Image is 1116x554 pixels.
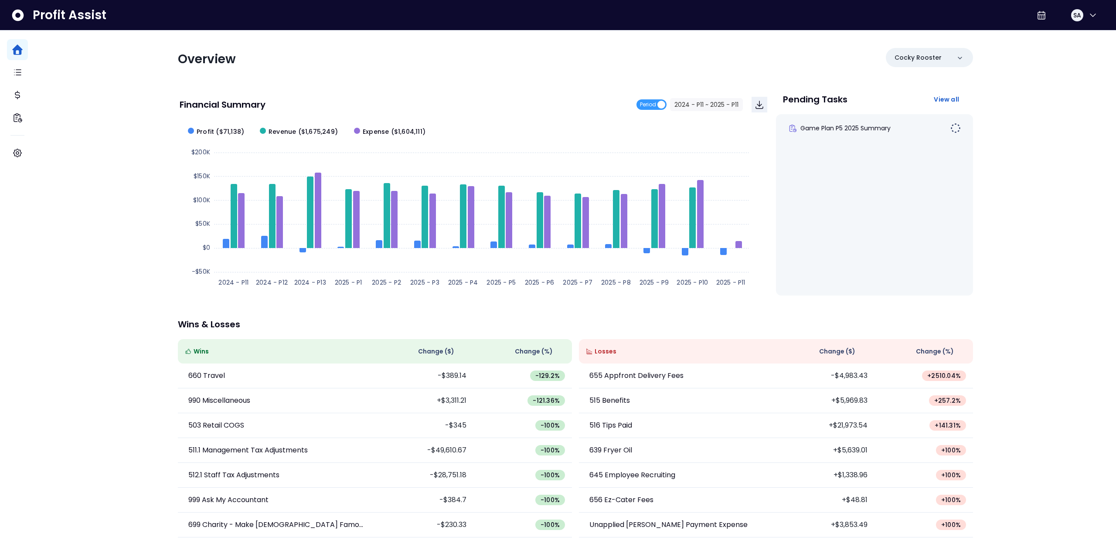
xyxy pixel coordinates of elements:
[363,127,425,136] span: Expense ($1,604,111)
[533,396,560,405] span: -121.36 %
[203,243,210,252] text: $0
[541,520,560,529] span: -100 %
[934,396,961,405] span: + 257.2 %
[541,421,560,430] span: -100 %
[33,7,106,23] span: Profit Assist
[269,127,338,136] span: Revenue ($1,675,249)
[941,471,961,479] span: + 100 %
[218,278,248,287] text: 2024 - P11
[375,438,473,463] td: -$49,610.67
[677,278,708,287] text: 2025 - P10
[927,371,961,380] span: + 2510.04 %
[776,438,874,463] td: +$5,639.01
[195,219,210,228] text: $50K
[589,495,653,505] p: 656 Ez-Cater Fees
[589,470,675,480] p: 645 Employee Recruiting
[941,446,961,455] span: + 100 %
[515,347,553,356] span: Change (%)
[935,421,961,430] span: + 141.31 %
[372,278,401,287] text: 2025 - P2
[640,99,656,110] span: Period
[776,388,874,413] td: +$5,969.83
[589,420,632,431] p: 516 Tips Paid
[589,370,684,381] p: 655 Appfront Delivery Fees
[783,95,847,104] p: Pending Tasks
[535,371,560,380] span: -129.2 %
[335,278,362,287] text: 2025 - P1
[541,496,560,504] span: -100 %
[194,172,210,180] text: $150K
[375,364,473,388] td: -$389.14
[895,53,942,62] p: Cocky Rooster
[941,496,961,504] span: + 100 %
[950,123,961,133] img: Not yet Started
[188,370,225,381] p: 660 Travel
[716,278,745,287] text: 2025 - P11
[410,278,439,287] text: 2025 - P3
[178,320,973,329] p: Wins & Losses
[194,347,209,356] span: Wins
[541,446,560,455] span: -100 %
[188,395,250,406] p: 990 Miscellaneous
[541,471,560,479] span: -100 %
[418,347,454,356] span: Change ( $ )
[375,413,473,438] td: -$345
[188,470,279,480] p: 512.1 Staff Tax Adjustments
[192,267,210,276] text: -$50K
[375,388,473,413] td: +$3,311.21
[256,278,288,287] text: 2024 - P12
[800,124,891,133] span: Game Plan P5 2025 Summary
[934,95,959,104] span: View all
[589,520,748,530] p: Unapplied [PERSON_NAME] Payment Expense
[670,98,743,111] button: 2024 - P11 ~ 2025 - P11
[375,488,473,513] td: -$384.7
[927,92,966,107] button: View all
[589,395,630,406] p: 515 Benefits
[595,347,616,356] span: Losses
[191,148,210,156] text: $200K
[188,520,364,530] p: 699 Charity - Make [DEMOGRAPHIC_DATA] Famous
[193,196,210,204] text: $100K
[776,488,874,513] td: +$48.81
[640,278,669,287] text: 2025 - P9
[916,347,954,356] span: Change (%)
[589,445,632,455] p: 639 Fryer Oil
[180,100,265,109] p: Financial Summary
[188,420,244,431] p: 503 Retail COGS
[819,347,855,356] span: Change ( $ )
[941,520,961,529] span: + 100 %
[188,495,269,505] p: 999 Ask My Accountant
[178,51,236,68] span: Overview
[752,97,767,112] button: Download
[197,127,244,136] span: Profit ($71,138)
[448,278,478,287] text: 2025 - P4
[776,413,874,438] td: +$21,973.54
[601,278,631,287] text: 2025 - P8
[487,278,516,287] text: 2025 - P5
[525,278,555,287] text: 2025 - P6
[563,278,592,287] text: 2025 - P7
[776,463,874,488] td: +$1,338.96
[375,463,473,488] td: -$28,751.18
[375,513,473,537] td: -$230.33
[776,364,874,388] td: -$4,983.43
[188,445,308,455] p: 511.1 Management Tax Adjustments
[1073,11,1081,20] span: SA
[294,278,326,287] text: 2024 - P13
[776,513,874,537] td: +$3,853.49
